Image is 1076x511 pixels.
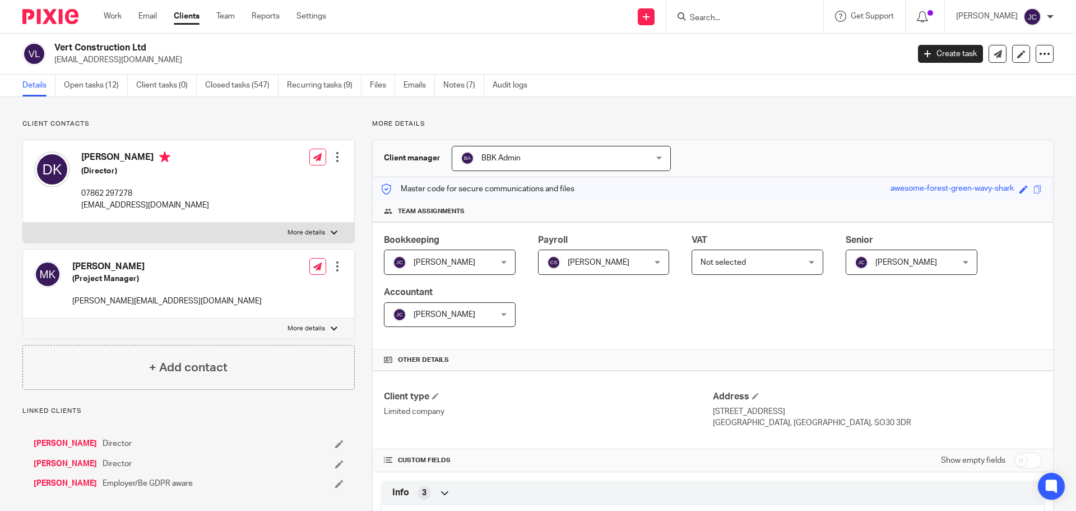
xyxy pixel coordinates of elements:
span: Team assignments [398,207,465,216]
a: Closed tasks (547) [205,75,279,96]
img: svg%3E [34,261,61,288]
a: Clients [174,11,200,22]
a: Notes (7) [443,75,484,96]
span: Info [392,487,409,499]
a: Emails [403,75,435,96]
p: [EMAIL_ADDRESS][DOMAIN_NAME] [54,54,901,66]
span: [PERSON_NAME] [414,311,475,319]
h5: (Project Manager) [72,273,262,284]
a: Client tasks (0) [136,75,197,96]
h4: CUSTOM FIELDS [384,456,713,465]
p: [GEOGRAPHIC_DATA], [GEOGRAPHIC_DATA], SO30 3DR [713,417,1042,429]
img: svg%3E [393,256,406,269]
a: Recurring tasks (9) [287,75,361,96]
span: [PERSON_NAME] [568,259,629,266]
a: Settings [296,11,326,22]
span: BBK Admin [481,154,521,162]
label: Show empty fields [941,455,1005,466]
img: svg%3E [547,256,560,269]
input: Search [689,13,790,24]
a: Work [104,11,122,22]
h4: Client type [384,391,713,403]
p: 07862 297278 [81,188,209,199]
img: svg%3E [461,151,474,165]
h4: + Add contact [149,359,228,376]
h4: [PERSON_NAME] [81,151,209,165]
p: Limited company [384,406,713,417]
span: Not selected [701,259,746,266]
a: [PERSON_NAME] [34,458,97,469]
img: svg%3E [22,42,46,66]
i: Primary [159,151,170,163]
a: Reports [252,11,280,22]
h5: (Director) [81,165,209,177]
a: [PERSON_NAME] [34,478,97,489]
span: Employer/Be GDPR aware [103,478,193,489]
span: [PERSON_NAME] [414,259,475,266]
h4: [PERSON_NAME] [72,261,262,273]
a: Audit logs [493,75,536,96]
span: Accountant [384,288,433,297]
span: [PERSON_NAME] [875,259,937,266]
span: 3 [422,487,426,499]
span: Payroll [538,236,568,245]
img: svg%3E [34,151,70,187]
img: Pixie [22,9,78,24]
p: More details [287,324,325,333]
p: Client contacts [22,119,355,128]
a: [PERSON_NAME] [34,438,97,449]
a: Create task [918,45,983,63]
div: awesome-forest-green-wavy-shark [891,183,1014,196]
a: Team [216,11,235,22]
span: Bookkeeping [384,236,439,245]
p: More details [372,119,1054,128]
a: Files [370,75,395,96]
h3: Client manager [384,153,440,164]
p: Master code for secure communications and files [381,183,574,195]
img: svg%3E [1023,8,1041,26]
img: svg%3E [393,308,406,321]
img: svg%3E [855,256,868,269]
p: [PERSON_NAME][EMAIL_ADDRESS][DOMAIN_NAME] [72,296,262,307]
h4: Address [713,391,1042,403]
span: Other details [398,356,449,365]
p: [PERSON_NAME] [956,11,1018,22]
span: VAT [692,236,707,245]
a: Email [138,11,157,22]
p: Linked clients [22,407,355,416]
p: [STREET_ADDRESS] [713,406,1042,417]
span: Senior [846,236,873,245]
span: Director [103,438,132,449]
a: Open tasks (12) [64,75,128,96]
span: Get Support [851,12,894,20]
h2: Vert Construction Ltd [54,42,732,54]
a: Details [22,75,55,96]
span: Director [103,458,132,469]
p: More details [287,228,325,237]
p: [EMAIL_ADDRESS][DOMAIN_NAME] [81,200,209,211]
